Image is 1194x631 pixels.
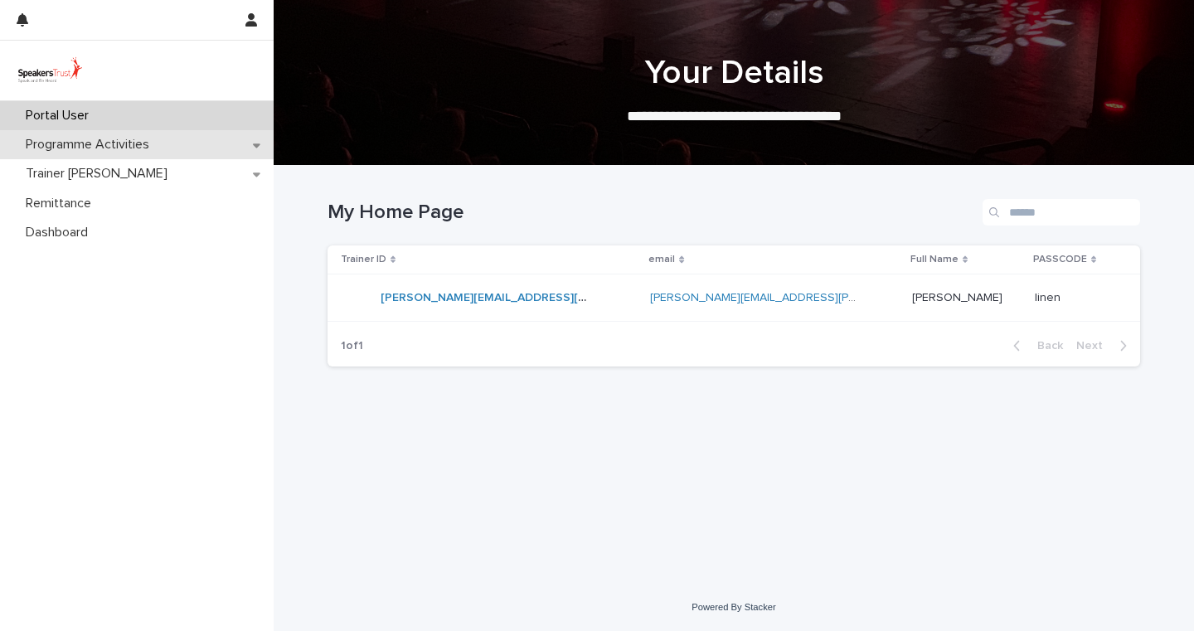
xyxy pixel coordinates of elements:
[692,602,775,612] a: Powered By Stacker
[912,288,1006,305] p: [PERSON_NAME]
[1000,338,1070,353] button: Back
[983,199,1140,226] input: Search
[19,225,101,240] p: Dashboard
[19,108,102,124] p: Portal User
[1035,288,1064,305] p: linen
[381,292,760,303] a: [PERSON_NAME][EMAIL_ADDRESS][PERSON_NAME][DOMAIN_NAME]
[910,250,959,269] p: Full Name
[341,250,386,269] p: Trainer ID
[19,137,163,153] p: Programme Activities
[648,250,675,269] p: email
[1033,250,1087,269] p: PASSCODE
[328,201,976,225] h1: My Home Page
[1076,340,1113,352] span: Next
[19,196,104,211] p: Remittance
[1027,340,1063,352] span: Back
[328,274,1140,322] tr: [PERSON_NAME][EMAIL_ADDRESS][PERSON_NAME][DOMAIN_NAME] [PERSON_NAME][EMAIL_ADDRESS][PERSON_NAME][...
[13,54,87,87] img: UVamC7uQTJC0k9vuxGLS
[650,292,1018,303] a: [PERSON_NAME][EMAIL_ADDRESS][PERSON_NAME][DOMAIN_NAME]
[1070,338,1140,353] button: Next
[19,166,181,182] p: Trainer [PERSON_NAME]
[328,53,1140,93] h1: Your Details
[328,326,376,366] p: 1 of 1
